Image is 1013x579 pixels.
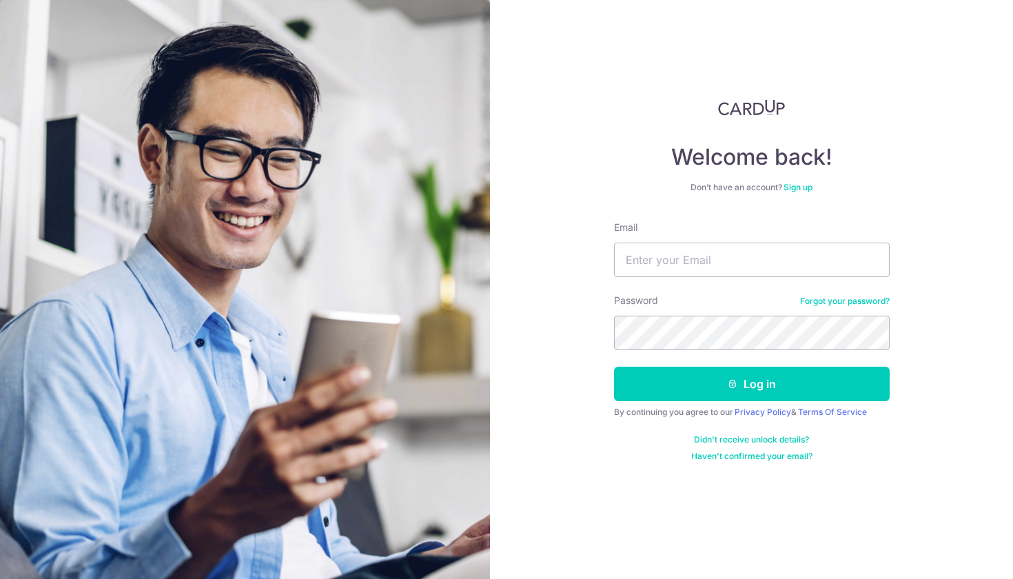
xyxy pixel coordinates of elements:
label: Password [614,294,658,307]
a: Terms Of Service [798,407,867,417]
button: Log in [614,367,890,401]
label: Email [614,221,637,234]
a: Sign up [784,182,812,192]
div: By continuing you agree to our & [614,407,890,418]
a: Didn't receive unlock details? [694,434,809,445]
div: Don’t have an account? [614,182,890,193]
a: Forgot your password? [800,296,890,307]
a: Privacy Policy [735,407,791,417]
h4: Welcome back! [614,143,890,171]
a: Haven't confirmed your email? [691,451,812,462]
input: Enter your Email [614,243,890,277]
img: CardUp Logo [718,99,786,116]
